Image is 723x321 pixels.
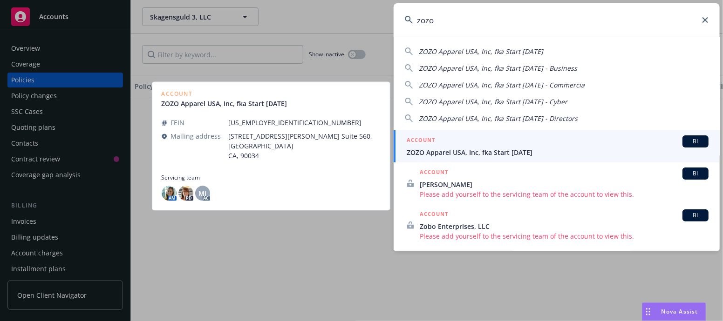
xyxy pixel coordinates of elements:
[394,204,720,246] a: ACCOUNTBIZobo Enterprises, LLCPlease add yourself to the servicing team of the account to view this.
[420,221,709,231] span: Zobo Enterprises, LLC
[419,114,578,123] span: ZOZO Apparel USA, Inc, fka Start [DATE] - Directors
[420,180,709,189] span: [PERSON_NAME]
[394,162,720,204] a: ACCOUNTBI[PERSON_NAME]Please add yourself to the servicing team of the account to view this.
[394,130,720,162] a: ACCOUNTBIZOZO Apparel USA, Inc, fka Start [DATE]
[686,169,705,178] span: BI
[419,47,543,56] span: ZOZO Apparel USA, Inc, fka Start [DATE]
[662,308,698,315] span: Nova Assist
[686,211,705,220] span: BI
[419,64,577,73] span: ZOZO Apparel USA, Inc, fka Start [DATE] - Business
[407,147,709,157] span: ZOZO Apparel USA, Inc, fka Start [DATE]
[419,80,585,89] span: ZOZO Apparel USA, Inc, fka Start [DATE] - Commercia
[419,97,567,106] span: ZOZO Apparel USA, Inc, fka Start [DATE] - Cyber
[642,302,706,321] button: Nova Assist
[394,3,720,37] input: Search...
[642,303,654,321] div: Drag to move
[407,135,435,147] h5: ACCOUNT
[420,189,709,199] span: Please add yourself to the servicing team of the account to view this.
[686,137,705,146] span: BI
[420,231,709,241] span: Please add yourself to the servicing team of the account to view this.
[420,167,448,179] h5: ACCOUNT
[420,209,448,221] h5: ACCOUNT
